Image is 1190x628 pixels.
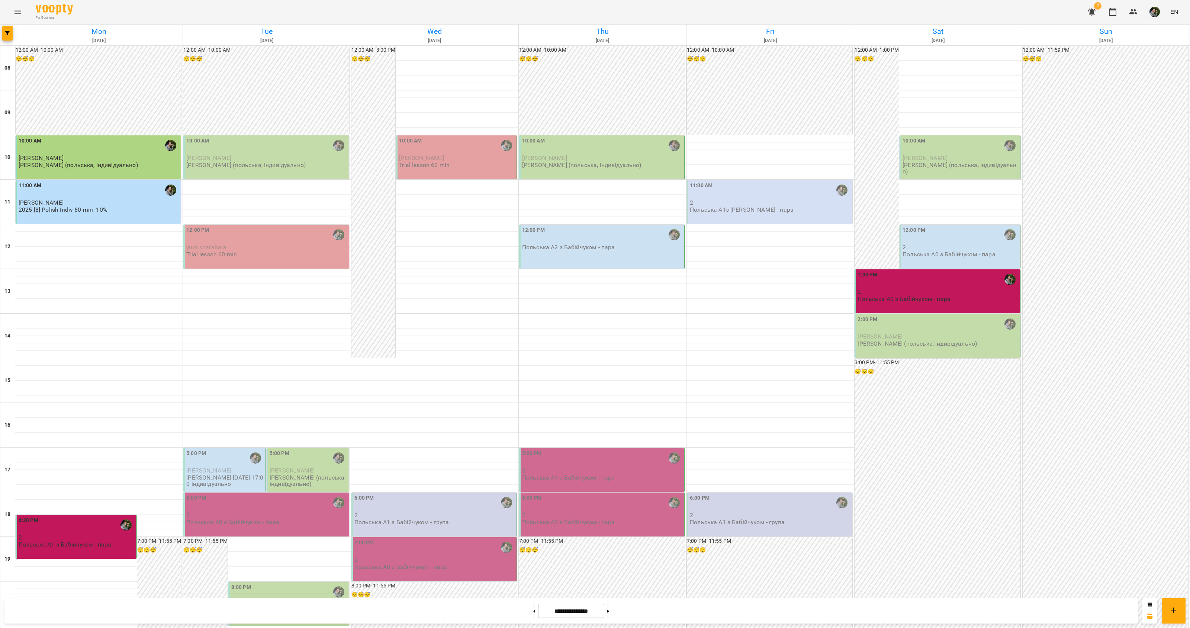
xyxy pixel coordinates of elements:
[354,519,449,525] p: Польська А1 з Бабійчуком - група
[19,516,38,525] label: 6:30 PM
[333,140,344,151] div: Бабійчук Володимир Дмитрович (п)
[855,26,1020,37] h6: Sat
[19,182,41,190] label: 11:00 AM
[186,137,209,145] label: 10:00 AM
[690,519,785,525] p: Польська А1 з Бабійчуком - група
[522,449,542,458] label: 5:00 PM
[333,586,344,597] img: Бабійчук Володимир Дмитрович (п)
[522,474,615,481] p: Польська А1 з Бабійчуком - пара
[903,251,996,257] p: Польська А0 з Бабійчуком - пара
[501,497,512,508] div: Бабійчук Володимир Дмитрович (п)
[16,37,181,44] h6: [DATE]
[522,137,545,145] label: 10:00 AM
[687,537,852,545] h6: 7:00 PM - 11:55 PM
[1023,55,1188,63] h6: 😴😴😴
[120,519,132,531] img: Бабійчук Володимир Дмитрович (п)
[184,37,349,44] h6: [DATE]
[19,206,107,213] p: 2025 [8] Polish Indiv 60 min -10%
[855,368,1020,376] h6: 😴😴😴
[137,546,181,554] h6: 😴😴😴
[903,137,925,145] label: 10:00 AM
[354,564,447,570] p: Польська А0 з Бабійчуком - пара
[186,519,279,525] p: Польська А0 з Бабійчуком - пара
[16,46,181,54] h6: 12:00 AM - 10:00 AM
[354,557,515,563] p: 2
[836,185,848,196] img: Бабійчук Володимир Дмитрович (п)
[399,162,450,168] p: Trial lesson 60 min
[186,244,226,251] span: yura.kharabara
[9,3,27,21] button: Menu
[688,26,853,37] h6: Fri
[501,140,512,151] img: Бабійчук Володимир Дмитрович (п)
[522,467,683,474] p: 2
[351,582,517,590] h6: 8:00 PM - 11:55 PM
[186,251,237,257] p: Trial lesson 60 min
[183,546,228,554] h6: 😴😴😴
[183,537,228,545] h6: 7:00 PM - 11:55 PM
[270,474,347,487] p: [PERSON_NAME] (польська, індивідуально)
[19,541,112,548] p: Польська А1 з Бабійчуком - пара
[519,546,685,554] h6: 😴😴😴
[690,199,850,206] p: 2
[4,421,10,429] h6: 16
[183,46,349,54] h6: 12:00 AM - 10:00 AM
[1149,7,1160,17] img: 70cfbdc3d9a863d38abe8aa8a76b24f3.JPG
[1004,318,1016,330] img: Бабійчук Володимир Дмитрович (п)
[522,154,567,161] span: [PERSON_NAME]
[4,332,10,340] h6: 14
[186,512,347,518] p: 2
[270,467,315,474] span: [PERSON_NAME]
[19,162,138,168] p: [PERSON_NAME] (польська, індивідуально)
[690,512,850,518] p: 2
[669,229,680,240] img: Бабійчук Володимир Дмитрович (п)
[688,37,853,44] h6: [DATE]
[855,37,1020,44] h6: [DATE]
[352,37,517,44] h6: [DATE]
[165,140,176,151] img: Бабійчук Володимир Дмитрович (п)
[687,546,852,554] h6: 😴😴😴
[4,287,10,295] h6: 13
[903,226,925,234] label: 12:00 PM
[333,497,344,508] div: Бабійчук Володимир Дмитрович (п)
[351,591,517,599] h6: 😴😴😴
[855,55,899,63] h6: 😴😴😴
[4,109,10,117] h6: 09
[1004,140,1016,151] img: Бабійчук Володимир Дмитрович (п)
[4,198,10,206] h6: 11
[186,226,209,234] label: 12:00 PM
[903,154,948,161] span: [PERSON_NAME]
[250,452,261,464] div: Бабійчук Володимир Дмитрович (п)
[352,26,517,37] h6: Wed
[690,494,710,502] label: 6:00 PM
[669,497,680,508] img: Бабійчук Володимир Дмитрович (п)
[333,452,344,464] img: Бабійчук Володимир Дмитрович (п)
[669,452,680,464] img: Бабійчук Володимир Дмитрович (п)
[4,377,10,385] h6: 15
[1170,8,1178,16] span: EN
[855,359,1020,367] h6: 3:00 PM - 11:55 PM
[836,497,848,508] img: Бабійчук Володимир Дмитрович (п)
[36,4,73,15] img: Voopty Logo
[1004,274,1016,285] img: Бабійчук Володимир Дмитрович (п)
[186,449,206,458] label: 5:00 PM
[16,26,181,37] h6: Mon
[858,333,903,340] span: [PERSON_NAME]
[1004,229,1016,240] img: Бабійчук Володимир Дмитрович (п)
[1023,37,1189,44] h6: [DATE]
[1023,26,1189,37] h6: Sun
[1094,2,1101,10] span: 7
[858,296,951,302] p: Польська А0 з Бабійчуком - пара
[903,244,1019,250] p: 2
[36,15,73,20] span: For Business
